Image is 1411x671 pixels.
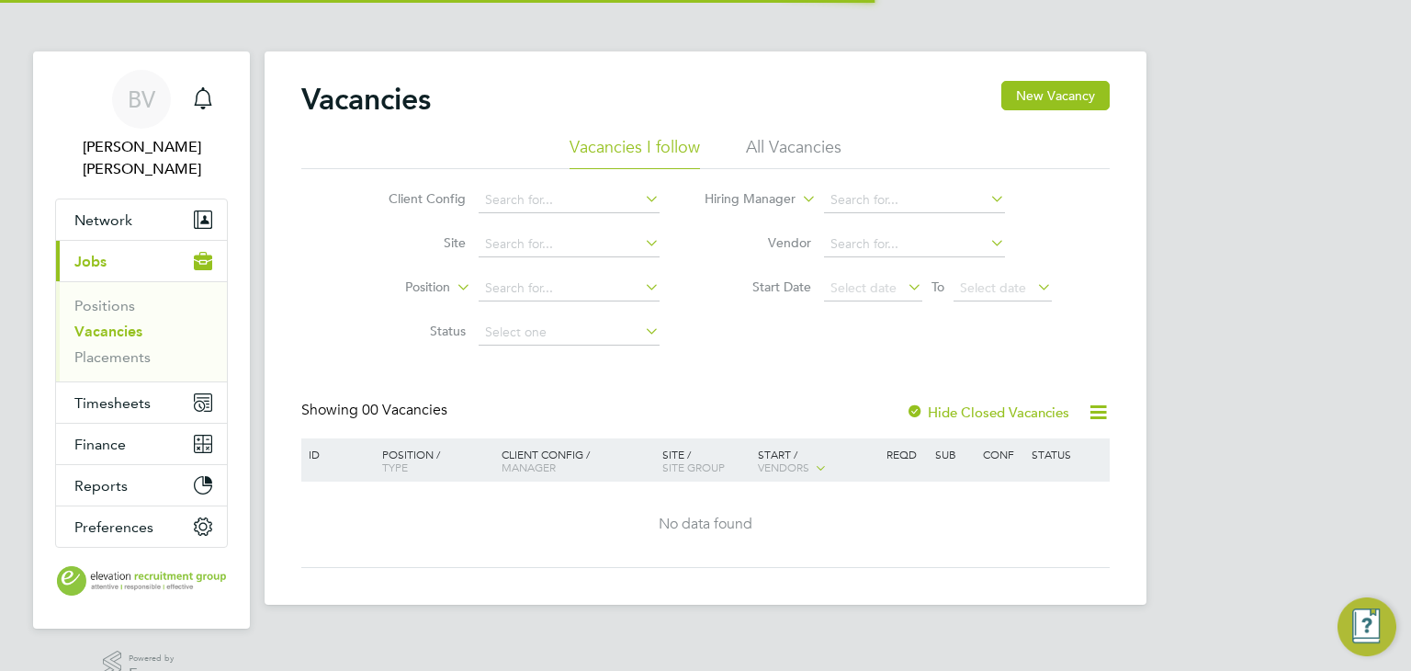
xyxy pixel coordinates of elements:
[978,438,1026,470] div: Conf
[74,253,107,270] span: Jobs
[824,232,1005,257] input: Search for...
[33,51,250,629] nav: Main navigation
[658,438,754,483] div: Site /
[304,438,368,470] div: ID
[301,401,451,420] div: Showing
[1027,438,1107,470] div: Status
[74,477,128,495] span: Reports
[497,438,658,483] div: Client Config /
[479,232,660,257] input: Search for...
[74,436,126,453] span: Finance
[960,279,1026,296] span: Select date
[344,279,450,297] label: Position
[705,279,811,295] label: Start Date
[360,234,466,251] label: Site
[74,297,135,314] a: Positions
[74,394,151,412] span: Timesheets
[824,188,1005,213] input: Search for...
[74,348,151,366] a: Placements
[479,276,660,301] input: Search for...
[74,211,132,229] span: Network
[74,323,142,340] a: Vacancies
[753,438,882,484] div: Start /
[830,279,897,296] span: Select date
[128,87,155,111] span: BV
[56,465,227,506] button: Reports
[55,70,228,180] a: BV[PERSON_NAME] [PERSON_NAME]
[690,190,796,209] label: Hiring Manager
[479,320,660,346] input: Select one
[56,382,227,423] button: Timesheets
[1001,81,1110,110] button: New Vacancy
[301,81,431,118] h2: Vacancies
[56,506,227,547] button: Preferences
[56,424,227,464] button: Finance
[570,136,700,169] li: Vacancies I follow
[360,190,466,207] label: Client Config
[502,460,556,474] span: Manager
[57,566,226,596] img: elevationrecruitmentgroup-logo-retina.png
[882,438,930,470] div: Reqd
[129,651,180,666] span: Powered by
[362,401,447,419] span: 00 Vacancies
[662,460,725,474] span: Site Group
[758,460,809,474] span: Vendors
[746,136,841,169] li: All Vacancies
[926,275,950,299] span: To
[368,438,497,483] div: Position /
[56,241,227,281] button: Jobs
[705,234,811,251] label: Vendor
[304,515,1107,534] div: No data found
[74,518,153,536] span: Preferences
[1338,597,1396,656] button: Engage Resource Center
[55,566,228,596] a: Go to home page
[931,438,978,470] div: Sub
[479,188,660,213] input: Search for...
[56,281,227,381] div: Jobs
[906,404,1069,421] label: Hide Closed Vacancies
[55,136,228,180] span: Bethany Louise Vaines
[56,199,227,240] button: Network
[382,460,408,474] span: Type
[360,323,466,339] label: Status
